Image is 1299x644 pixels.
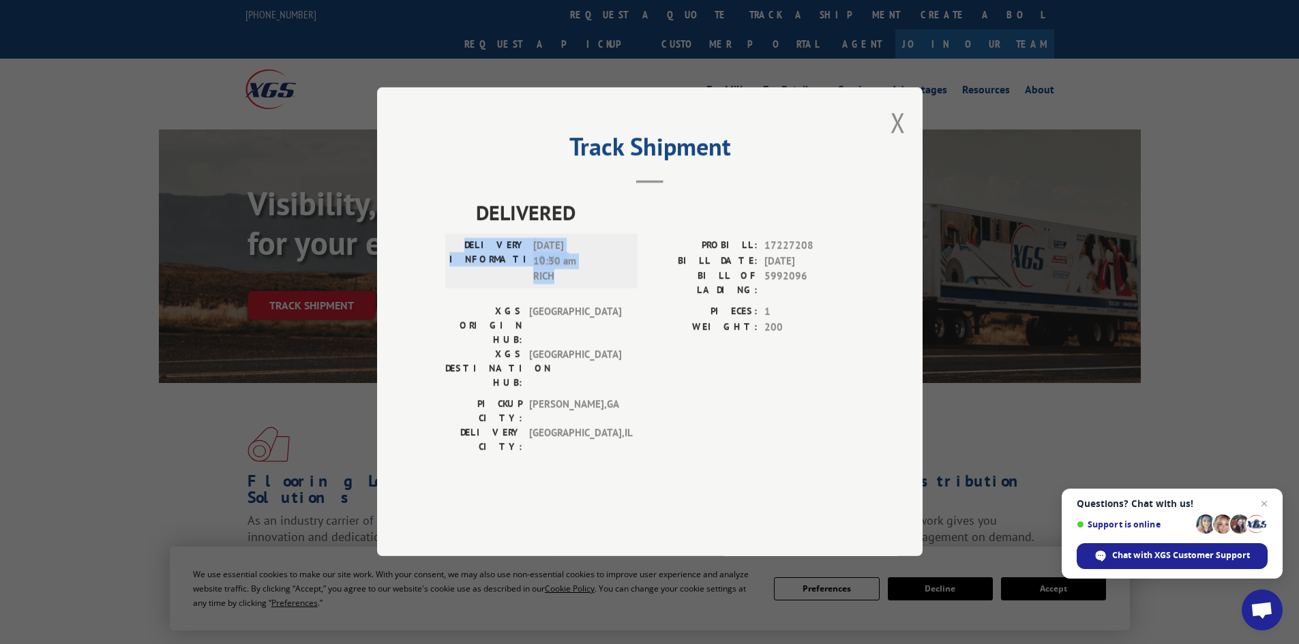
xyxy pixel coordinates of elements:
span: 17227208 [764,239,854,254]
span: DELIVERED [476,198,854,228]
span: 200 [764,320,854,335]
span: [DATE] 10:30 am RICH [533,239,625,285]
button: Close modal [891,104,906,140]
label: BILL OF LADING: [650,269,758,298]
span: [PERSON_NAME] , GA [529,397,621,426]
label: WEIGHT: [650,320,758,335]
label: PROBILL: [650,239,758,254]
a: Open chat [1242,589,1283,630]
label: XGS DESTINATION HUB: [445,348,522,390]
span: [GEOGRAPHIC_DATA] [529,305,621,348]
span: Support is online [1077,519,1191,530]
h2: Track Shipment [445,137,854,163]
span: 1 [764,305,854,320]
span: [DATE] [764,254,854,269]
label: PICKUP CITY: [445,397,522,426]
span: [GEOGRAPHIC_DATA] [529,348,621,390]
label: DELIVERY INFORMATION: [449,239,526,285]
label: DELIVERY CITY: [445,426,522,455]
label: XGS ORIGIN HUB: [445,305,522,348]
span: Chat with XGS Customer Support [1077,543,1268,569]
label: BILL DATE: [650,254,758,269]
span: [GEOGRAPHIC_DATA] , IL [529,426,621,455]
label: PIECES: [650,305,758,320]
span: 5992096 [764,269,854,298]
span: Questions? Chat with us! [1077,498,1268,509]
span: Chat with XGS Customer Support [1112,549,1250,562]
